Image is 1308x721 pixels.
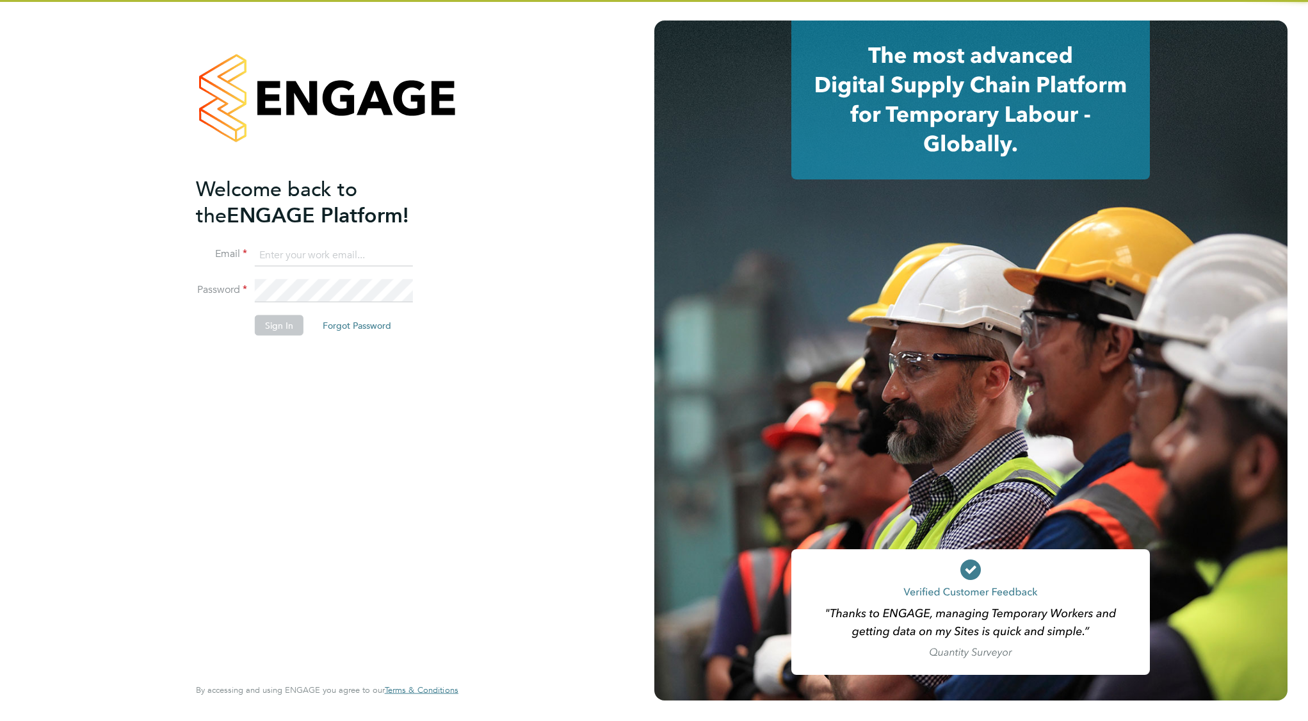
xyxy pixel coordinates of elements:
[255,244,413,267] input: Enter your work email...
[196,247,247,261] label: Email
[196,283,247,297] label: Password
[196,684,458,695] span: By accessing and using ENGAGE you agree to our
[196,176,446,228] h2: ENGAGE Platform!
[312,315,401,336] button: Forgot Password
[255,315,303,336] button: Sign In
[385,684,458,695] span: Terms & Conditions
[196,176,357,228] span: Welcome back to the
[385,685,458,695] a: Terms & Conditions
